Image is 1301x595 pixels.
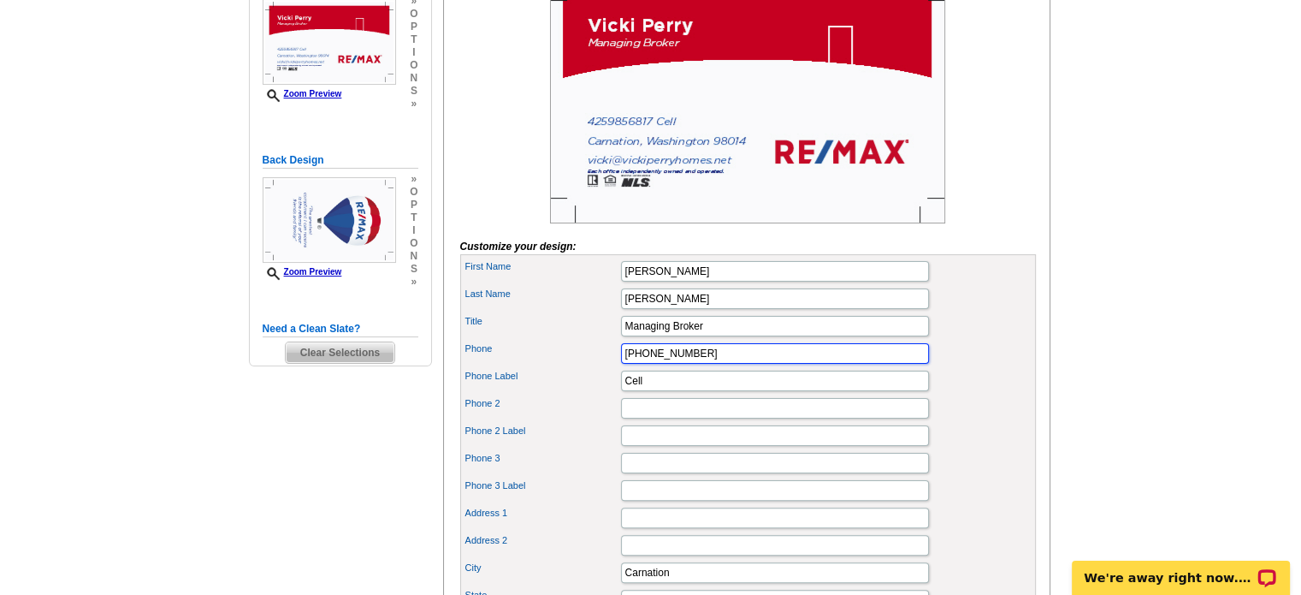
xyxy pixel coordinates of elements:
h5: Back Design [263,152,418,169]
label: Phone 3 [465,451,619,466]
label: Phone 2 Label [465,424,619,438]
label: Phone [465,342,619,356]
h5: Need a Clean Slate? [263,321,418,337]
span: o [410,8,417,21]
img: Z18878442_00001_2.jpg [263,177,396,263]
label: Phone 2 [465,396,619,411]
label: Address 2 [465,533,619,548]
span: p [410,21,417,33]
label: First Name [465,259,619,274]
span: n [410,72,417,85]
label: Last Name [465,287,619,301]
span: o [410,59,417,72]
span: Clear Selections [286,342,394,363]
span: » [410,98,417,110]
span: i [410,224,417,237]
span: » [410,173,417,186]
span: s [410,85,417,98]
span: p [410,199,417,211]
label: City [465,561,619,575]
span: » [410,276,417,289]
a: Zoom Preview [263,267,342,277]
label: Phone 3 Label [465,479,619,493]
span: o [410,237,417,250]
span: s [410,263,417,276]
label: Address 1 [465,506,619,521]
a: Zoom Preview [263,89,342,98]
iframe: LiveChat chat widget [1061,541,1301,595]
i: Customize your design: [460,241,577,253]
span: t [410,33,417,46]
span: t [410,211,417,224]
span: n [410,250,417,263]
span: i [410,46,417,59]
label: Phone Label [465,369,619,384]
span: o [410,186,417,199]
label: Title [465,314,619,329]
